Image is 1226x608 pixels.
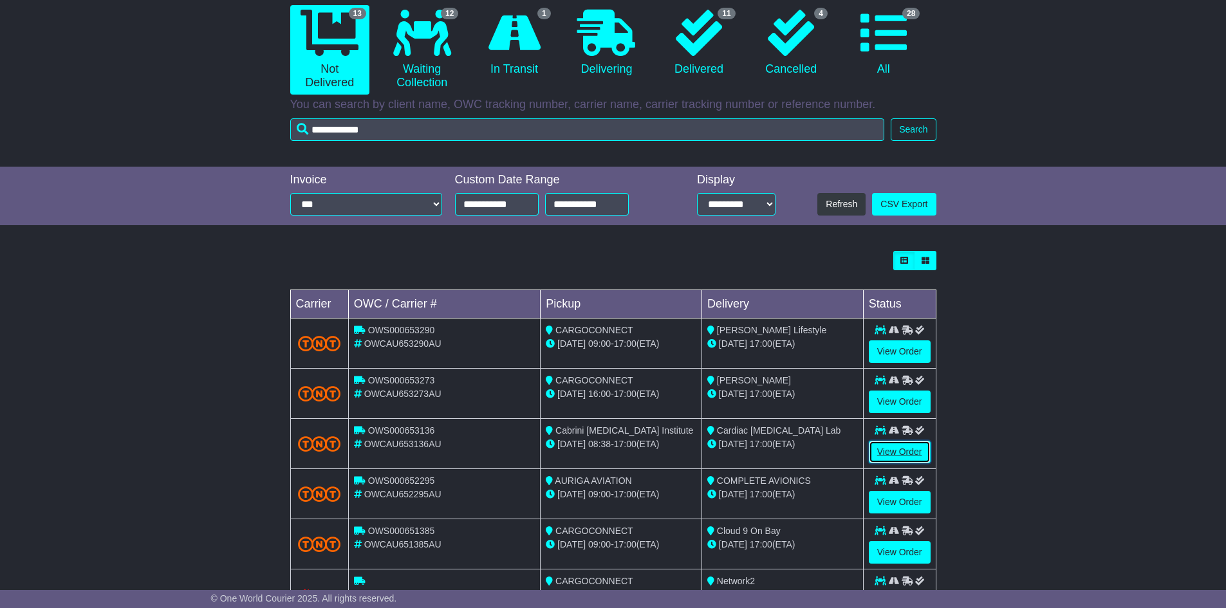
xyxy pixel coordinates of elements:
span: 17:00 [750,439,772,449]
span: 1 [537,8,551,19]
a: View Order [869,441,931,463]
span: OWS000653273 [368,375,435,385]
span: Cardiac [MEDICAL_DATA] Lab [717,425,841,436]
span: Cloud 9 On Bay [717,526,781,536]
td: Delivery [701,290,863,318]
a: 4 Cancelled [752,5,831,81]
span: [PERSON_NAME] [717,375,791,385]
a: 12 Waiting Collection [382,5,461,95]
img: TNT_Domestic.png [298,386,340,401]
span: 28 [902,8,920,19]
div: Display [697,173,776,187]
span: 17:00 [614,539,636,549]
span: Cabrini [MEDICAL_DATA] Institute [555,425,693,436]
span: [DATE] [719,489,747,499]
span: Network2 [717,576,755,586]
td: Status [863,290,936,318]
a: View Order [869,391,931,413]
span: [DATE] [557,439,586,449]
div: Invoice [290,173,442,187]
span: 17:00 [614,338,636,349]
div: (ETA) [707,588,858,602]
div: - (ETA) [546,538,696,551]
span: COMPLETE AVIONICS [717,475,811,486]
span: © One World Courier 2025. All rights reserved. [211,593,397,603]
a: 11 Delivered [659,5,738,81]
button: Refresh [817,193,866,216]
td: Pickup [541,290,702,318]
span: [DATE] [557,489,586,499]
div: (ETA) [707,387,858,401]
span: CARGOCONNECT [555,526,633,536]
span: 17:00 [750,489,772,499]
a: 1 In Transit [474,5,553,81]
a: View Order [869,340,931,363]
span: OWCAU652295AU [364,489,441,499]
div: - (ETA) [546,488,696,501]
div: (ETA) [707,337,858,351]
p: You can search by client name, OWC tracking number, carrier name, carrier tracking number or refe... [290,98,936,112]
span: 13 [349,8,366,19]
td: OWC / Carrier # [348,290,540,318]
div: (ETA) [707,538,858,551]
span: OWS000652295 [368,475,435,486]
div: (ETA) [707,488,858,501]
img: Couriers_Please.png [298,589,340,602]
span: [DATE] [719,338,747,349]
span: OWS000651385 [368,526,435,536]
span: 09:00 [588,338,611,349]
span: CARGOCONNECT [555,325,633,335]
span: OWS000653290 [368,325,435,335]
span: 16:00 [588,389,611,399]
span: 09:00 [588,539,611,549]
span: 4 [814,8,828,19]
button: Search [891,118,936,141]
span: 17:00 [614,389,636,399]
a: CSV Export [872,193,936,216]
a: 13 Not Delivered [290,5,369,95]
span: AURIGA AVIATION [555,475,631,486]
span: [DATE] [557,539,586,549]
span: 17:00 [750,338,772,349]
span: 11 [718,8,735,19]
div: - (ETA) [546,337,696,351]
a: 28 All [844,5,923,81]
div: (ETA) [707,438,858,451]
span: 17:00 [614,489,636,499]
span: [DATE] [719,439,747,449]
img: TNT_Domestic.png [298,486,340,502]
span: CARGOCONNECT [555,375,633,385]
div: - (ETA) [546,438,696,451]
span: [PERSON_NAME] Lifestyle [717,325,826,335]
span: 17:00 [750,539,772,549]
span: 12 [441,8,458,19]
td: Carrier [290,290,348,318]
div: Custom Date Range [455,173,662,187]
img: TNT_Domestic.png [298,336,340,351]
span: 17:00 [614,439,636,449]
span: CARGOCONNECT [555,576,633,586]
span: [DATE] [557,389,586,399]
span: OWCAU653290AU [364,338,441,349]
span: 17:00 [750,389,772,399]
div: - (ETA) [546,588,696,602]
img: TNT_Domestic.png [298,436,340,452]
img: TNT_Domestic.png [298,537,340,552]
div: - (ETA) [546,387,696,401]
span: OWCAU651385AU [364,539,441,549]
a: Delivering [567,5,646,81]
a: View Order [869,491,931,513]
span: [DATE] [557,338,586,349]
span: OWCAU653273AU [364,389,441,399]
span: OWS000653136 [368,425,435,436]
span: 09:00 [588,489,611,499]
a: View Order [869,541,931,564]
span: [DATE] [719,389,747,399]
span: [DATE] [719,539,747,549]
span: 08:38 [588,439,611,449]
span: OWCAU653136AU [364,439,441,449]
